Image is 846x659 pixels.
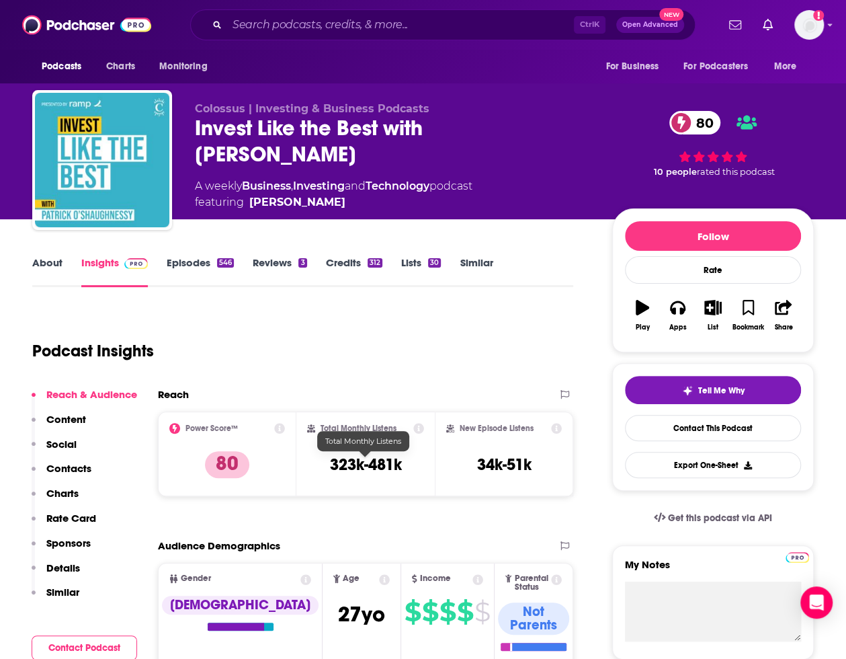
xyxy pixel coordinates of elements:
div: Not Parents [498,603,569,635]
button: Open AdvancedNew [616,17,684,33]
span: $ [474,601,490,623]
a: Pro website [786,550,809,563]
span: Tell Me Why [698,385,745,396]
p: Reach & Audience [46,388,137,401]
h2: Reach [158,388,189,401]
span: More [774,57,797,76]
div: Search podcasts, credits, & more... [190,9,695,40]
button: Bookmark [730,291,765,340]
button: Rate Card [32,512,96,537]
span: and [345,180,366,192]
a: Similar [460,256,493,287]
button: open menu [32,54,99,79]
button: List [695,291,730,340]
button: Sponsors [32,537,91,561]
h2: Total Monthly Listens [321,424,396,433]
span: Logged in as gmalloy [794,10,824,40]
img: User Profile [794,10,824,40]
div: Share [774,323,792,332]
span: Age [343,574,359,583]
span: Podcasts [42,57,81,76]
p: Details [46,561,80,574]
a: Charts [97,54,143,79]
img: Podchaser - Follow, Share and Rate Podcasts [22,12,151,38]
span: Ctrl K [574,16,605,34]
a: Technology [366,180,429,192]
a: Show notifications dropdown [724,13,747,36]
span: 10 people [654,167,697,177]
p: Charts [46,487,79,500]
span: New [659,8,683,21]
p: Social [46,438,77,451]
span: Charts [106,57,135,76]
button: Follow [625,221,801,251]
p: Contacts [46,462,91,475]
button: Details [32,561,80,586]
span: $ [457,601,473,623]
a: Episodes546 [167,256,234,287]
span: For Business [605,57,659,76]
p: 80 [205,451,249,478]
h3: 323k-481k [329,455,401,475]
h2: Audience Demographics [158,539,280,552]
span: $ [422,601,438,623]
a: Contact This Podcast [625,415,801,441]
button: Reach & Audience [32,388,137,413]
button: Charts [32,487,79,512]
div: 546 [217,258,234,268]
span: Colossus | Investing & Business Podcasts [195,102,429,115]
h2: New Episode Listens [460,424,534,433]
button: Share [766,291,801,340]
button: Similar [32,586,79,611]
div: 30 [428,258,441,268]
span: featuring [195,194,472,210]
a: Show notifications dropdown [757,13,778,36]
div: 312 [368,258,382,268]
div: 80 10 peoplerated this podcast [612,102,814,186]
span: Get this podcast via API [668,512,772,524]
div: List [708,323,718,332]
p: Rate Card [46,512,96,525]
button: tell me why sparkleTell Me Why [625,376,801,404]
span: Parental Status [514,574,548,592]
div: A weekly podcast [195,178,472,210]
h2: Power Score™ [185,424,238,433]
div: Apps [669,323,687,332]
a: Reviews3 [253,256,306,287]
span: 80 [683,111,720,134]
button: open menu [150,54,224,79]
a: Business [242,180,291,192]
div: Play [636,323,650,332]
img: Podchaser Pro [786,552,809,563]
span: , [291,180,293,192]
span: 27 yo [338,601,385,627]
a: Credits312 [326,256,382,287]
img: Podchaser Pro [124,258,148,269]
div: Bookmark [732,323,764,332]
span: For Podcasters [683,57,748,76]
p: Content [46,413,86,426]
a: InsightsPodchaser Pro [81,256,148,287]
img: Invest Like the Best with Patrick O'Shaughnessy [35,93,169,227]
button: Play [625,291,660,340]
span: Open Advanced [622,22,678,28]
div: [DEMOGRAPHIC_DATA] [162,596,319,615]
button: open menu [675,54,767,79]
a: 80 [669,111,720,134]
span: $ [405,601,421,623]
button: Contacts [32,462,91,487]
h1: Podcast Insights [32,341,154,361]
span: Total Monthly Listens [325,436,401,446]
h3: 34k-51k [476,455,531,475]
div: Rate [625,256,801,284]
button: Export One-Sheet [625,452,801,478]
div: Open Intercom Messenger [800,586,833,619]
span: $ [439,601,456,623]
button: Apps [660,291,695,340]
a: Get this podcast via API [643,502,783,535]
button: open menu [765,54,814,79]
p: Sponsors [46,537,91,549]
span: Income [420,574,451,583]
